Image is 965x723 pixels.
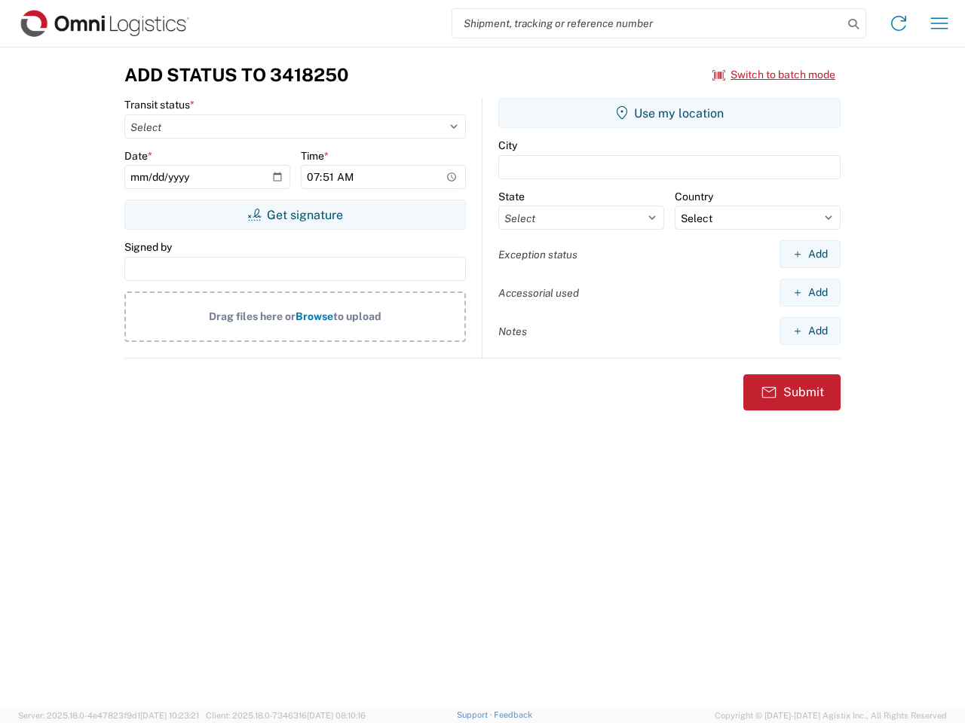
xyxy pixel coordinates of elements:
[124,240,172,254] label: Signed by
[307,711,366,720] span: [DATE] 08:10:16
[675,190,713,203] label: Country
[494,710,532,719] a: Feedback
[296,310,333,322] span: Browse
[498,139,517,152] label: City
[124,200,466,230] button: Get signature
[498,190,525,203] label: State
[124,64,348,86] h3: Add Status to 3418250
[743,374,841,410] button: Submit
[780,279,841,307] button: Add
[498,248,577,261] label: Exception status
[333,310,381,322] span: to upload
[498,98,841,128] button: Use my location
[780,317,841,345] button: Add
[452,9,843,38] input: Shipment, tracking or reference number
[498,325,527,338] label: Notes
[715,709,947,722] span: Copyright © [DATE]-[DATE] Agistix Inc., All Rights Reserved
[301,149,329,163] label: Time
[140,711,199,720] span: [DATE] 10:23:21
[780,240,841,268] button: Add
[498,286,579,300] label: Accessorial used
[124,98,195,111] label: Transit status
[18,711,199,720] span: Server: 2025.18.0-4e47823f9d1
[206,711,366,720] span: Client: 2025.18.0-7346316
[209,310,296,322] span: Drag files here or
[712,63,835,87] button: Switch to batch mode
[457,710,495,719] a: Support
[124,149,152,163] label: Date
